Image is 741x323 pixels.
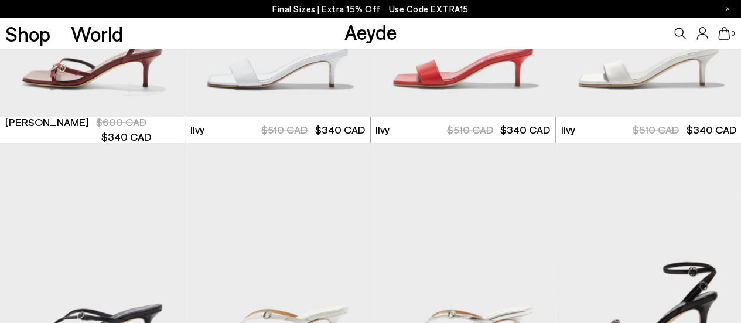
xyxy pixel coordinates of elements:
[718,27,730,40] a: 0
[371,117,555,143] a: Ilvy $510 CAD $340 CAD
[686,123,736,136] span: $340 CAD
[500,123,550,136] span: $340 CAD
[344,19,397,44] a: Aeyde
[389,4,469,14] span: Navigate to /collections/ss25-final-sizes
[190,123,204,137] span: Ilvy
[272,2,469,16] p: Final Sizes | Extra 15% Off
[633,123,679,136] span: $510 CAD
[730,30,736,37] span: 0
[5,23,50,44] a: Shop
[315,123,365,136] span: $340 CAD
[5,115,89,130] span: [PERSON_NAME]
[556,117,741,143] a: Ilvy $510 CAD $340 CAD
[96,115,146,128] span: $600 CAD
[561,123,575,137] span: Ilvy
[375,123,390,137] span: Ilvy
[101,130,151,143] span: $340 CAD
[446,123,493,136] span: $510 CAD
[71,23,123,44] a: World
[185,117,370,143] a: Ilvy $510 CAD $340 CAD
[261,123,308,136] span: $510 CAD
